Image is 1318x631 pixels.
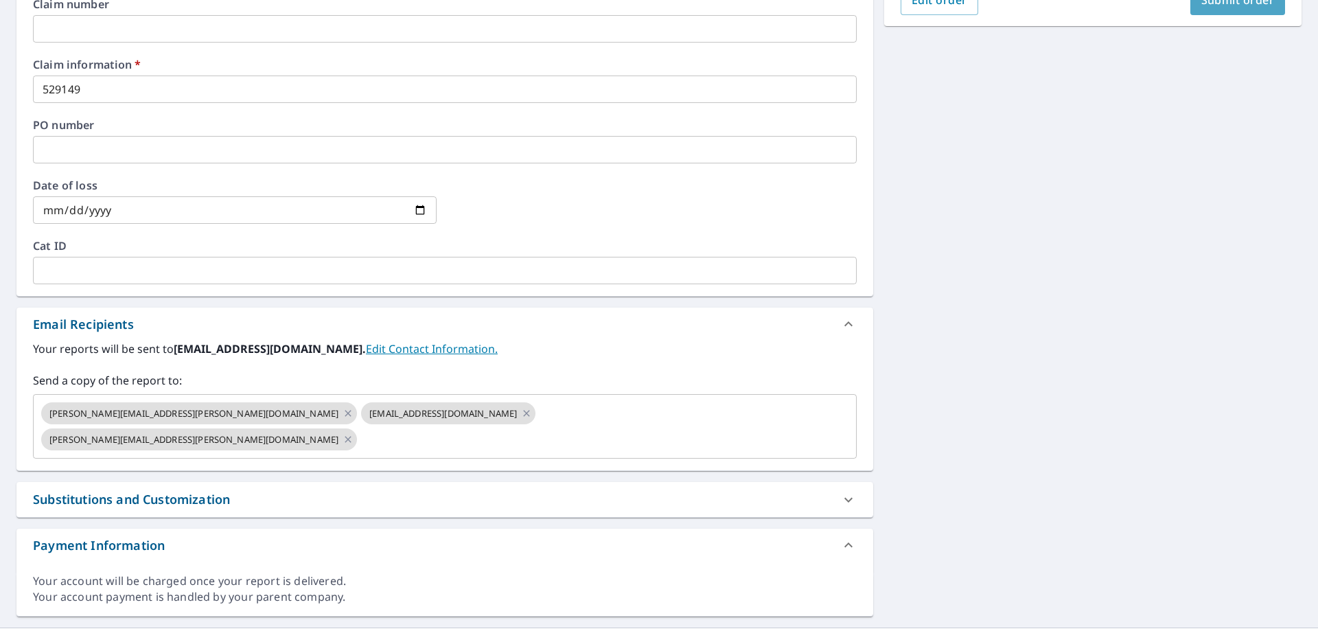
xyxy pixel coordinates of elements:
[33,536,165,555] div: Payment Information
[41,402,357,424] div: [PERSON_NAME][EMAIL_ADDRESS][PERSON_NAME][DOMAIN_NAME]
[33,119,857,130] label: PO number
[16,529,873,562] div: Payment Information
[33,59,857,70] label: Claim information
[366,341,498,356] a: EditContactInfo
[41,433,347,446] span: [PERSON_NAME][EMAIL_ADDRESS][PERSON_NAME][DOMAIN_NAME]
[361,402,535,424] div: [EMAIL_ADDRESS][DOMAIN_NAME]
[33,180,437,191] label: Date of loss
[33,573,857,589] div: Your account will be charged once your report is delivered.
[33,341,857,357] label: Your reports will be sent to
[33,372,857,389] label: Send a copy of the report to:
[361,407,525,420] span: [EMAIL_ADDRESS][DOMAIN_NAME]
[33,589,857,605] div: Your account payment is handled by your parent company.
[16,482,873,517] div: Substitutions and Customization
[33,490,230,509] div: Substitutions and Customization
[33,240,857,251] label: Cat ID
[174,341,366,356] b: [EMAIL_ADDRESS][DOMAIN_NAME].
[16,308,873,341] div: Email Recipients
[33,315,134,334] div: Email Recipients
[41,407,347,420] span: [PERSON_NAME][EMAIL_ADDRESS][PERSON_NAME][DOMAIN_NAME]
[41,428,357,450] div: [PERSON_NAME][EMAIL_ADDRESS][PERSON_NAME][DOMAIN_NAME]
